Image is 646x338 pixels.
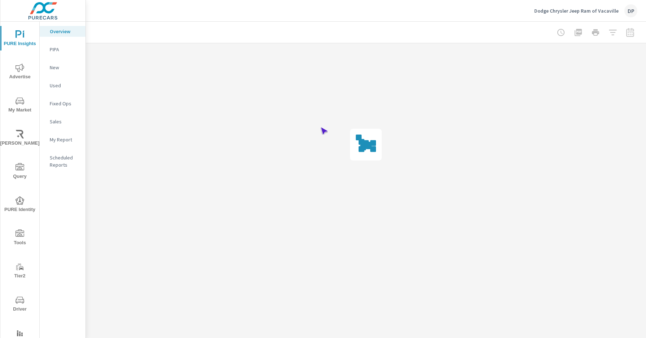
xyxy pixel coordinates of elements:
[40,116,85,127] div: Sales
[624,4,637,17] div: DP
[40,134,85,145] div: My Report
[40,44,85,55] div: PIPA
[3,229,37,247] span: Tools
[3,296,37,313] span: Driver
[50,82,80,89] p: Used
[40,98,85,109] div: Fixed Ops
[50,64,80,71] p: New
[50,46,80,53] p: PIPA
[40,152,85,170] div: Scheduled Reports
[3,196,37,214] span: PURE Identity
[3,30,37,48] span: PURE Insights
[3,163,37,181] span: Query
[50,100,80,107] p: Fixed Ops
[50,154,80,168] p: Scheduled Reports
[3,263,37,280] span: Tier2
[3,97,37,114] span: My Market
[40,62,85,73] div: New
[50,28,80,35] p: Overview
[3,130,37,148] span: [PERSON_NAME]
[50,136,80,143] p: My Report
[534,8,619,14] p: Dodge Chrysler Jeep Ram of Vacaville
[50,118,80,125] p: Sales
[40,26,85,37] div: Overview
[40,80,85,91] div: Used
[3,63,37,81] span: Advertise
